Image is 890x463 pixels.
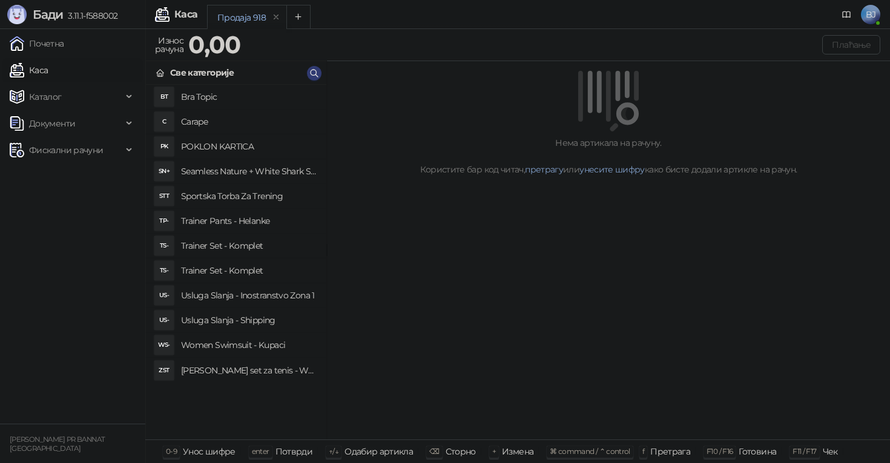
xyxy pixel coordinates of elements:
span: 3.11.1-f588002 [63,10,117,21]
img: Logo [7,5,27,24]
div: TS- [154,236,174,255]
div: grid [146,85,326,439]
span: ⌫ [429,447,439,456]
div: Претрага [650,444,690,459]
h4: [PERSON_NAME] set za tenis - Women Tennis Set [181,361,317,380]
div: BT [154,87,174,107]
div: TS- [154,261,174,280]
div: Унос шифре [183,444,236,459]
div: Сторно [446,444,476,459]
strong: 0,00 [188,30,240,59]
a: унесите шифру [579,164,645,175]
div: C [154,112,174,131]
div: WS- [154,335,174,355]
button: Плаћање [822,35,880,54]
h4: Trainer Pants - Helanke [181,211,317,231]
div: Све категорије [170,66,234,79]
div: US- [154,286,174,305]
h4: Women Swimsuit - Kupaci [181,335,317,355]
div: Нема артикала на рачуну. Користите бар код читач, или како бисте додали артикле на рачун. [341,136,875,176]
div: Износ рачуна [153,33,186,57]
span: + [492,447,496,456]
div: Одабир артикла [344,444,413,459]
a: претрагу [525,164,563,175]
button: Add tab [286,5,311,29]
div: Продаја 918 [217,11,266,24]
span: ↑/↓ [329,447,338,456]
h4: Bra Topic [181,87,317,107]
span: Каталог [29,85,62,109]
div: Измена [502,444,533,459]
button: remove [268,12,284,22]
h4: POKLON KARTICA [181,137,317,156]
span: Бади [33,7,63,22]
a: Документација [837,5,856,24]
span: f [642,447,644,456]
span: enter [252,447,269,456]
div: PK [154,137,174,156]
div: Каса [174,10,197,19]
span: F10 / F16 [707,447,733,456]
div: Чек [823,444,838,459]
div: Готовина [739,444,776,459]
span: BJ [861,5,880,24]
h4: Seamless Nature + White Shark Set [181,162,317,181]
div: Потврди [275,444,313,459]
span: Фискални рачуни [29,138,103,162]
span: Документи [29,111,75,136]
h4: Usluga Slanja - Inostranstvo Zona 1 [181,286,317,305]
h4: Sportska Torba Za Trening [181,186,317,206]
div: US- [154,310,174,330]
h4: Usluga Slanja - Shipping [181,310,317,330]
h4: Trainer Set - Komplet [181,236,317,255]
a: Почетна [10,31,64,56]
div: STT [154,186,174,206]
h4: Carape [181,112,317,131]
div: SN+ [154,162,174,181]
span: ⌘ command / ⌃ control [550,447,630,456]
span: F11 / F17 [793,447,816,456]
a: Каса [10,58,48,82]
div: TP- [154,211,174,231]
div: ZST [154,361,174,380]
h4: Trainer Set - Komplet [181,261,317,280]
span: 0-9 [166,447,177,456]
small: [PERSON_NAME] PR BANNAT [GEOGRAPHIC_DATA] [10,435,105,453]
